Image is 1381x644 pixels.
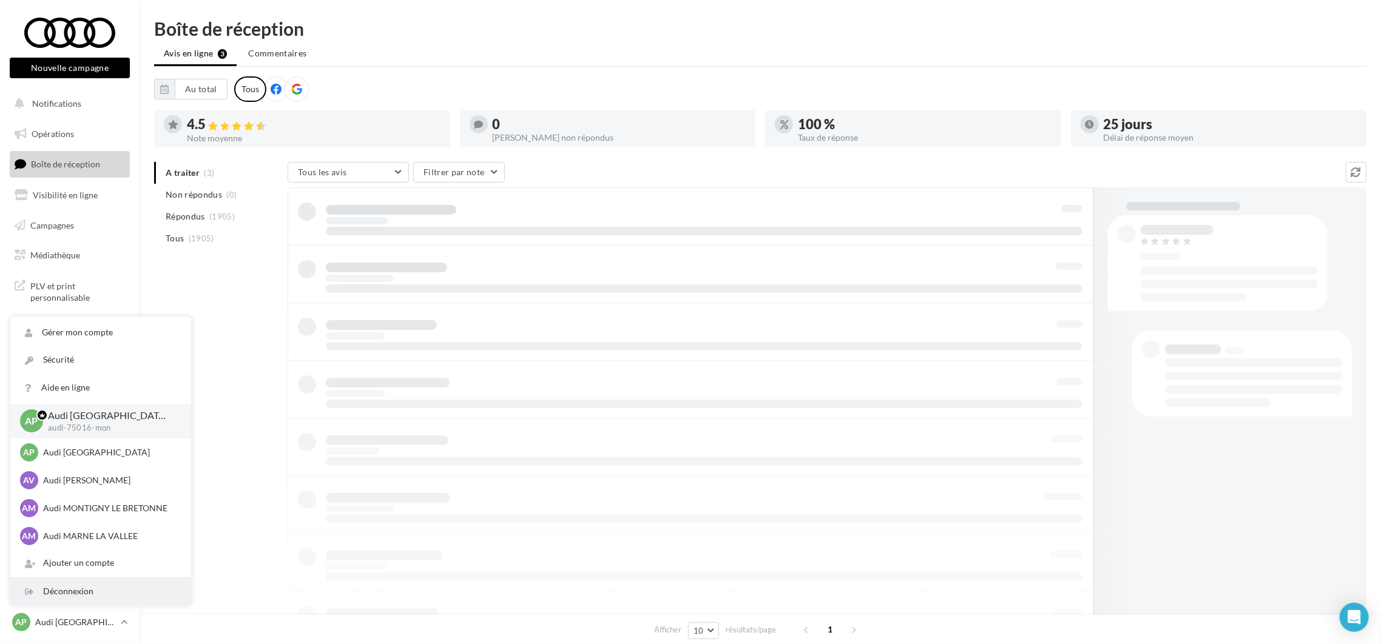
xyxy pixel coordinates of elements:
div: Boîte de réception [154,19,1366,38]
span: Boîte de réception [31,159,100,169]
p: Audi MARNE LA VALLEE [43,530,177,542]
span: Notifications [32,98,81,109]
button: Filtrer par note [413,162,505,183]
span: AM [22,530,36,542]
span: (1905) [209,212,235,221]
span: AP [16,616,27,628]
span: (1905) [189,233,214,243]
span: (0) [227,190,237,200]
div: Délai de réponse moyen [1104,133,1357,142]
div: 100 % [798,118,1052,131]
a: Gérer mon compte [10,319,191,346]
span: AV [24,474,35,486]
span: AM [22,502,36,514]
a: Campagnes [7,213,132,238]
p: Audi MONTIGNY LE BRETONNE [43,502,177,514]
span: Médiathèque [30,250,80,260]
a: Opérations [7,121,132,147]
div: Ajouter un compte [10,549,191,577]
span: AP [25,414,38,428]
div: Taux de réponse [798,133,1052,142]
p: audi-75016-mon [48,423,172,434]
span: Afficher [654,624,681,636]
button: Au total [175,79,228,99]
a: AP Audi [GEOGRAPHIC_DATA] 16 [10,611,130,634]
button: Tous les avis [288,162,409,183]
p: Audi [GEOGRAPHIC_DATA] [43,446,177,458]
span: 1 [821,620,840,639]
a: Médiathèque [7,243,132,268]
span: résultats/page [726,624,776,636]
div: Tous [234,76,266,102]
span: Répondus [166,210,205,223]
div: 0 [493,118,746,131]
button: Au total [154,79,228,99]
a: PLV et print personnalisable [7,273,132,309]
button: Notifications [7,91,127,116]
span: Opérations [32,129,74,139]
span: 10 [694,626,704,636]
p: Audi [GEOGRAPHIC_DATA] 16 [35,616,116,628]
p: Audi [GEOGRAPHIC_DATA] 16 [48,409,172,423]
a: Visibilité en ligne [7,183,132,208]
span: Non répondus [166,189,222,201]
span: Commentaires [248,48,306,58]
div: Note moyenne [187,134,441,143]
div: 25 jours [1104,118,1357,131]
button: 10 [688,622,719,639]
span: Tous les avis [298,167,347,177]
a: Aide en ligne [10,374,191,401]
div: [PERSON_NAME] non répondus [493,133,746,142]
button: Nouvelle campagne [10,58,130,78]
div: Déconnexion [10,578,191,605]
a: Boîte de réception [7,151,132,177]
span: Tous [166,232,184,244]
span: Visibilité en ligne [33,190,98,200]
a: Sécurité [10,346,191,374]
span: AP [24,446,35,458]
p: Audi [PERSON_NAME] [43,474,177,486]
span: Campagnes [30,220,74,230]
div: 4.5 [187,118,441,132]
span: PLV et print personnalisable [30,278,125,304]
div: Open Intercom Messenger [1340,603,1369,632]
